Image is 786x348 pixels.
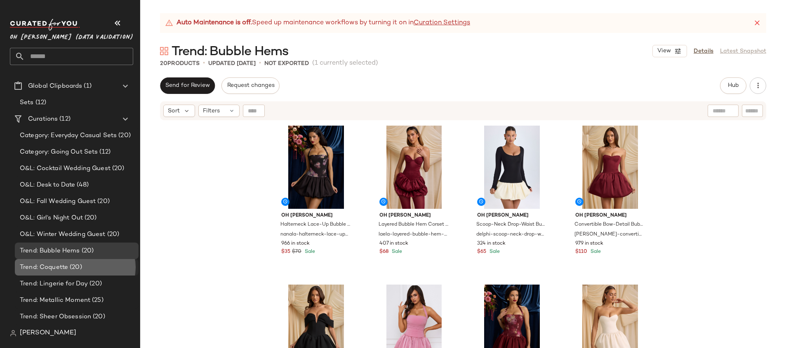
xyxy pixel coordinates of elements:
[160,61,167,67] span: 20
[727,82,739,89] span: Hub
[68,263,82,272] span: (20)
[281,240,310,248] span: 966 in stock
[379,248,388,256] span: $68
[165,82,210,89] span: Send for Review
[203,107,220,115] span: Filters
[226,82,274,89] span: Request changes
[20,246,80,256] span: Trend: Bubble Hems
[477,240,506,248] span: 324 in stock
[160,59,200,68] div: Products
[10,330,16,336] img: svg%3e
[90,296,104,305] span: (25)
[28,114,58,124] span: Curations
[694,47,713,56] a: Details
[264,59,309,68] p: Not Exported
[10,19,80,30] img: cfy_white_logo.C9jOOHJF.svg
[569,126,652,209] img: gloriana-convertible-bow-detail-bubble-hem-midaxi-dress-wine-red_1_241120091625.jpg
[203,58,205,68] span: •
[488,249,500,255] span: Sale
[160,77,215,94] button: Send for Review
[476,221,546,229] span: Scoop-Neck Drop-Waist Bubble Hem Mini Dress in Vanilla
[390,249,402,255] span: Sale
[82,82,91,91] span: (1)
[20,180,75,190] span: O&L: Desk to Date
[657,48,671,54] span: View
[20,312,91,322] span: Trend: Sheer Obsession
[414,18,470,28] a: Curation Settings
[281,212,351,220] span: Oh [PERSON_NAME]
[34,98,47,107] span: (12)
[280,231,350,238] span: nanala-halterneck-lace-up-bubble-hem-mini-dress-black-floral-print
[96,197,110,206] span: (20)
[88,279,102,289] span: (20)
[160,47,168,55] img: svg%3e
[575,248,587,256] span: $110
[106,230,120,239] span: (20)
[292,248,301,256] span: $70
[20,263,68,272] span: Trend: Coquette
[275,126,358,209] img: nanala-halterneck-lace-up-bubble-hem-mini-dress-black-floral-print_1_241223085849.jpg
[379,231,448,238] span: laela-layered-bubble-hem-corset-mini-dress-wine-red
[83,213,97,223] span: (20)
[111,164,125,173] span: (20)
[75,180,89,190] span: (48)
[575,240,603,248] span: 979 in stock
[208,59,256,68] p: updated [DATE]
[652,45,687,57] button: View
[20,131,117,140] span: Category: Everyday Casual Sets
[379,221,448,229] span: Layered Bubble Hem Corset Mini Dress in Wine Red
[471,126,553,209] img: delphi-scoop-neck-drop-waist-bubble-hem-mini-dress-vanilla_1_241014094720.jpg
[477,248,486,256] span: $65
[477,212,547,220] span: Oh [PERSON_NAME]
[80,246,94,256] span: (20)
[280,221,350,229] span: Halterneck Lace-Up Bubble Hem Mini Dress in Black Floral Print
[20,197,96,206] span: O&L: Fall Wedding Guest
[172,44,288,60] span: Trend: Bubble Hems
[20,213,83,223] span: O&L: Girl’s Night Out
[20,230,106,239] span: O&L: Winter Wedding Guest
[259,58,261,68] span: •
[20,147,98,157] span: Category: Going Out Sets
[98,147,111,157] span: (12)
[117,131,131,140] span: (20)
[20,164,111,173] span: O&L: Cocktail Wedding Guest
[575,212,645,220] span: Oh [PERSON_NAME]
[281,248,290,256] span: $35
[165,18,470,28] div: Speed up maintenance workflows by turning it on in
[303,249,315,255] span: Sale
[720,77,746,94] button: Hub
[373,126,456,209] img: laela-layered-bubble-hem-corset-mini-dress-wine-red_1_241126021523.jpg
[221,77,279,94] button: Request changes
[28,82,82,91] span: Global Clipboards
[379,212,449,220] span: Oh [PERSON_NAME]
[379,240,408,248] span: 407 in stock
[20,279,88,289] span: Trend: Lingerie for Day
[91,312,105,322] span: (20)
[20,328,76,338] span: [PERSON_NAME]
[20,296,90,305] span: Trend: Metallic Moment
[574,221,644,229] span: Convertible Bow-Detail Bubble Hem Midaxi Dress in Wine Red
[574,231,644,238] span: [PERSON_NAME]-convertible-bow-detail-bubble-hem-midaxi-dress-wine-red
[476,231,546,238] span: delphi-scoop-neck-drop-waist-bubble-hem-mini-dress-vanilla
[10,28,133,43] span: Oh [PERSON_NAME] (Data Validation)
[20,98,34,107] span: Sets
[176,18,252,28] strong: Auto Maintenance is off.
[589,249,601,255] span: Sale
[168,107,180,115] span: Sort
[58,114,71,124] span: (12)
[312,58,378,68] span: (1 currently selected)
